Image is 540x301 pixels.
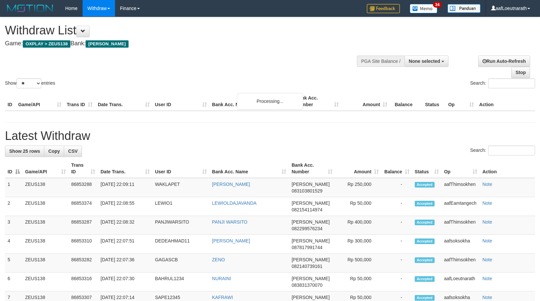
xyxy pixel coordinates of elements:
td: 6 [5,273,22,291]
td: - [381,216,412,235]
a: Show 25 rows [5,146,44,157]
span: Accepted [415,220,435,225]
span: Copy 082299576234 to clipboard [291,226,322,231]
td: 4 [5,235,22,254]
input: Search: [488,146,535,155]
th: Bank Acc. Number [293,92,341,111]
div: Processing... [237,93,303,109]
th: Balance: activate to sort column ascending [381,159,412,178]
td: GAGASCB [152,254,210,273]
td: [DATE] 22:07:36 [98,254,152,273]
td: DEDEAHMAD11 [152,235,210,254]
th: Date Trans. [95,92,152,111]
th: Balance [390,92,422,111]
label: Search: [470,78,535,88]
a: [PERSON_NAME] [212,182,250,187]
td: 3 [5,216,22,235]
span: [PERSON_NAME] [291,200,329,206]
td: Rp 500,000 [335,254,381,273]
th: Amount [341,92,390,111]
div: PGA Site Balance / [357,56,405,67]
td: 86853288 [68,178,98,197]
span: Copy [48,149,60,154]
span: [PERSON_NAME] [291,276,329,281]
img: panduan.png [447,4,481,13]
span: Copy 083831370070 to clipboard [291,282,322,288]
span: Show 25 rows [9,149,40,154]
a: PANJI WARSITO [212,219,248,225]
span: [PERSON_NAME] [291,219,329,225]
td: 86853310 [68,235,98,254]
a: Stop [511,67,530,78]
span: Accepted [415,257,435,263]
span: [PERSON_NAME] [291,182,329,187]
td: 5 [5,254,22,273]
td: ZEUS138 [22,197,68,216]
span: CSV [68,149,78,154]
th: Game/API: activate to sort column ascending [22,159,68,178]
span: [PERSON_NAME] [291,257,329,262]
span: Copy 082140739161 to clipboard [291,264,322,269]
span: Copy 087817991744 to clipboard [291,245,322,250]
span: [PERSON_NAME] [86,40,128,48]
span: Accepted [415,276,435,282]
span: Copy 083103801529 to clipboard [291,188,322,193]
a: Note [482,295,492,300]
td: [DATE] 22:09:11 [98,178,152,197]
h4: Game: Bank: [5,40,353,47]
td: 86853374 [68,197,98,216]
span: Copy 082154114974 to clipboard [291,207,322,212]
span: None selected [409,59,440,64]
span: Accepted [415,201,435,206]
td: - [381,273,412,291]
h1: Latest Withdraw [5,129,535,143]
img: MOTION_logo.png [5,3,55,13]
span: Accepted [415,238,435,244]
a: Run Auto-Refresh [478,56,530,67]
td: ZEUS138 [22,235,68,254]
span: [PERSON_NAME] [291,295,329,300]
a: Note [482,200,492,206]
a: LEWIOLDAJAVANDA [212,200,257,206]
a: Note [482,257,492,262]
th: Trans ID [64,92,95,111]
a: Note [482,238,492,243]
td: Rp 250,000 [335,178,381,197]
a: [PERSON_NAME] [212,238,250,243]
th: Op [445,92,477,111]
td: - [381,178,412,197]
span: 34 [433,2,442,8]
td: aafEamtangech [442,197,480,216]
td: aafThimsokhen [442,216,480,235]
td: BAHRUL1234 [152,273,210,291]
td: LEWIO1 [152,197,210,216]
a: ZENO [212,257,225,262]
a: KAFRAWI [212,295,233,300]
td: ZEUS138 [22,216,68,235]
td: PANJIWARSITO [152,216,210,235]
h1: Withdraw List [5,24,353,37]
span: OXPLAY > ZEUS138 [23,40,70,48]
th: Trans ID: activate to sort column ascending [68,159,98,178]
img: Button%20Memo.svg [410,4,438,13]
td: [DATE] 22:07:30 [98,273,152,291]
td: aafThimsokhen [442,254,480,273]
input: Search: [488,78,535,88]
td: [DATE] 22:07:51 [98,235,152,254]
span: Accepted [415,295,435,301]
td: - [381,235,412,254]
td: [DATE] 22:08:55 [98,197,152,216]
th: Date Trans.: activate to sort column ascending [98,159,152,178]
a: Copy [44,146,64,157]
th: Status: activate to sort column ascending [412,159,442,178]
th: Op: activate to sort column ascending [442,159,480,178]
label: Show entries [5,78,55,88]
span: Accepted [415,182,435,188]
select: Showentries [17,78,41,88]
td: 1 [5,178,22,197]
th: Status [422,92,445,111]
td: [DATE] 22:08:32 [98,216,152,235]
th: Action [477,92,535,111]
td: ZEUS138 [22,273,68,291]
td: 86853287 [68,216,98,235]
